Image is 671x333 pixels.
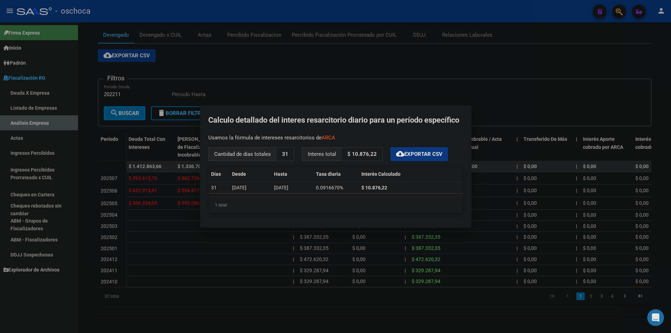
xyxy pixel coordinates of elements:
a: ARCA [322,135,335,141]
p: Cantidad de dias totales [209,147,276,161]
span: 0.0916670% [316,185,343,190]
button: Exportar CSV [390,147,448,161]
datatable-header-cell: Desde [229,167,271,182]
div: 1 total [208,196,463,214]
datatable-header-cell: Días [208,167,229,182]
mat-icon: cloud_download [396,150,404,158]
span: [DATE] [232,185,246,190]
span: Hasta [274,171,287,177]
datatable-header-cell: Interés Calculado [359,167,463,182]
p: Interes total [302,147,342,161]
datatable-header-cell: Tasa diaria [313,167,359,182]
span: Desde [232,171,246,177]
span: Tasa diaria [316,171,341,177]
datatable-header-cell: Hasta [271,167,313,182]
span: 31 [211,185,217,190]
span: Interés Calculado [361,171,401,177]
strong: $ 10.876,22 [361,185,387,190]
strong: $ 10.876,22 [347,151,377,157]
span: [DATE] [274,185,288,190]
div: Open Intercom Messenger [647,309,664,326]
p: Usamos la fórmula de intereses resarcitorios de [208,134,463,142]
h2: Calculo detallado del interes resarcitorio diario para un período específico [208,114,463,127]
span: Exportar CSV [396,151,442,157]
p: 31 [276,147,294,161]
span: Días [211,171,221,177]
